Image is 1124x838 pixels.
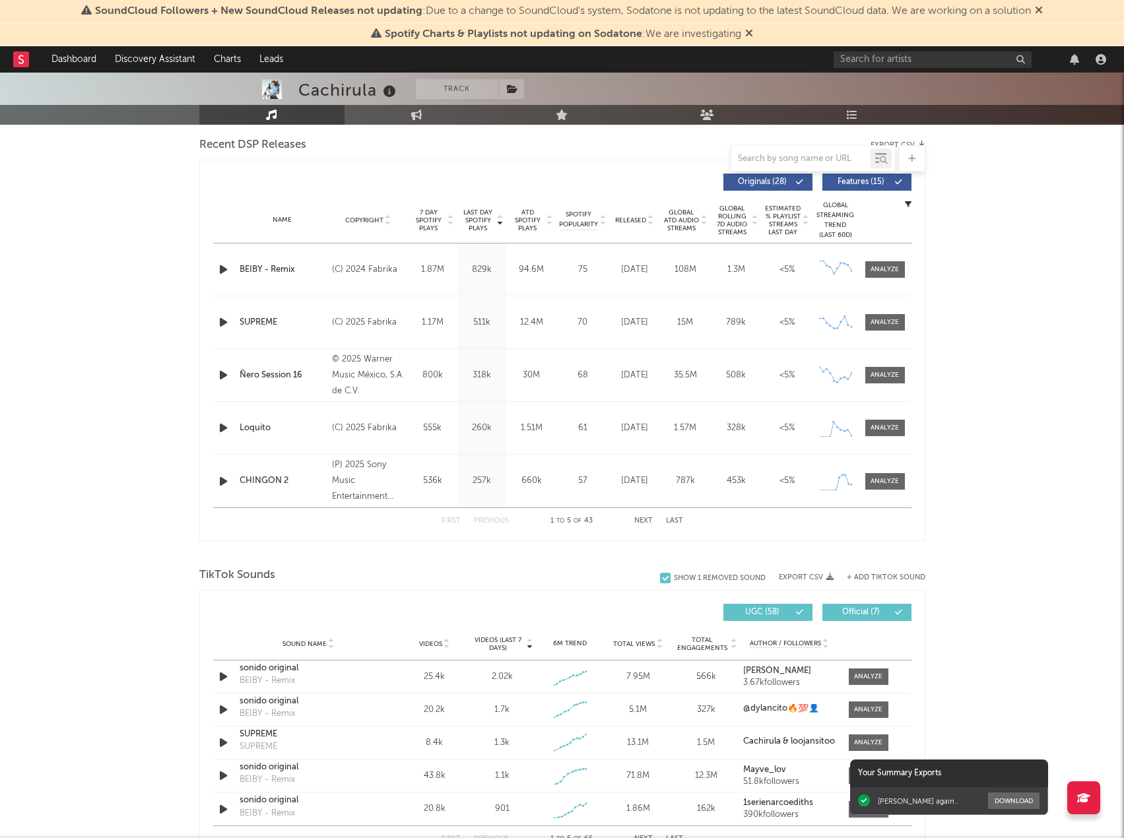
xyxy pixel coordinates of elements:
[834,51,1032,68] input: Search for artists
[510,316,553,329] div: 12.4M
[714,205,750,236] span: Global Rolling 7D Audio Streams
[822,174,911,191] button: Features(15)
[240,316,326,329] a: SUPREME
[240,728,378,741] a: SUPREME
[765,422,809,435] div: <5%
[607,703,669,717] div: 5.1M
[743,765,786,774] strong: Mayve_lov
[404,736,465,750] div: 8.4k
[332,315,404,331] div: (C) 2025 Fabrika
[345,216,383,224] span: Copyright
[988,792,1040,809] button: Download
[607,670,669,684] div: 7.95M
[95,6,422,16] span: SoundCloud Followers + New SoundCloud Releases not updating
[404,802,465,816] div: 20.8k
[822,604,911,621] button: Official(7)
[404,769,465,783] div: 43.8k
[240,761,378,774] a: sonido original
[240,474,326,488] div: CHINGON 2
[714,316,758,329] div: 789k
[510,263,553,276] div: 94.6M
[240,369,326,382] a: Ñero Session 16
[765,205,801,236] span: Estimated % Playlist Streams Last Day
[714,474,758,488] div: 453k
[613,640,655,648] span: Total Views
[240,695,378,708] a: sonido original
[723,604,812,621] button: UGC(58)
[615,216,646,224] span: Released
[332,420,404,436] div: (C) 2025 Fabrika
[723,174,812,191] button: Originals(28)
[199,137,306,153] span: Recent DSP Releases
[282,640,327,648] span: Sound Name
[878,796,958,806] div: [PERSON_NAME] again..
[332,457,404,505] div: (P) 2025 Sony Music Entertainment Chile S.A.
[240,215,326,225] div: Name
[240,662,378,675] a: sonido original
[663,369,708,382] div: 35.5M
[560,422,606,435] div: 61
[510,209,545,232] span: ATD Spotify Plays
[743,777,835,787] div: 51.8k followers
[732,178,793,186] span: Originals ( 28 )
[831,178,892,186] span: Features ( 15 )
[663,474,708,488] div: 787k
[714,369,758,382] div: 508k
[559,210,598,230] span: Spotify Popularity
[831,608,892,616] span: Official ( 7 )
[510,422,553,435] div: 1.51M
[461,263,504,276] div: 829k
[743,798,813,807] strong: 1serienarcoediths
[634,517,653,525] button: Next
[492,670,513,684] div: 2.02k
[411,422,454,435] div: 555k
[42,46,106,73] a: Dashboard
[510,369,553,382] div: 30M
[404,670,465,684] div: 25.4k
[494,736,510,750] div: 1.3k
[411,263,454,276] div: 1.87M
[612,316,657,329] div: [DATE]
[612,422,657,435] div: [DATE]
[298,79,399,101] div: Cachirula
[106,46,205,73] a: Discovery Assistant
[332,352,404,399] div: © 2025 Warner Music México, S.A. de C.V.
[240,422,326,435] div: Loquito
[240,707,295,721] div: BEIBY - Remix
[404,703,465,717] div: 20.2k
[663,263,708,276] div: 108M
[816,201,855,240] div: Global Streaming Trend (Last 60D)
[745,29,753,40] span: Dismiss
[607,769,669,783] div: 71.8M
[461,316,504,329] div: 511k
[495,769,510,783] div: 1.1k
[199,567,275,583] span: TikTok Sounds
[847,574,925,581] button: + Add TikTok Sound
[411,474,454,488] div: 536k
[411,316,454,329] div: 1.17M
[731,154,871,164] input: Search by song name or URL
[666,517,683,525] button: Last
[663,316,708,329] div: 15M
[240,794,378,807] a: sonido original
[675,670,737,684] div: 566k
[250,46,292,73] a: Leads
[607,736,669,750] div: 13.1M
[332,262,404,278] div: (C) 2024 Fabrika
[743,737,835,746] a: Cachirula & loojansitoo
[419,640,442,648] span: Videos
[675,769,737,783] div: 12.3M
[556,518,564,524] span: to
[240,263,326,276] a: BEIBY - Remix
[743,666,835,676] a: [PERSON_NAME]
[495,802,510,816] div: 901
[714,263,758,276] div: 1.3M
[539,639,601,649] div: 6M Trend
